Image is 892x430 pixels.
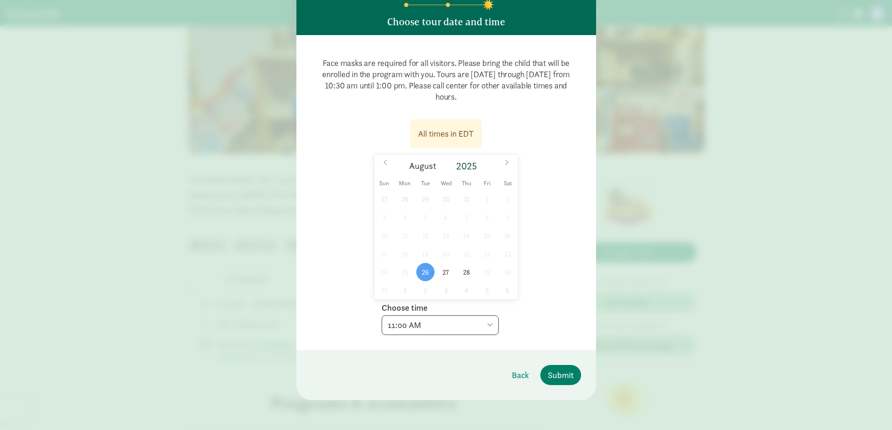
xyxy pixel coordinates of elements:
[436,181,457,187] span: Wed
[457,181,477,187] span: Thu
[504,365,537,385] button: Back
[418,127,474,140] div: All times in EDT
[409,162,436,171] span: August
[457,263,476,281] span: August 28, 2025
[395,181,415,187] span: Mon
[548,369,574,381] span: Submit
[437,263,455,281] span: August 27, 2025
[497,181,518,187] span: Sat
[382,302,428,313] label: Choose time
[416,263,435,281] span: August 26, 2025
[374,181,395,187] span: Sun
[477,181,497,187] span: Fri
[540,365,581,385] button: Submit
[387,16,505,28] h5: Choose tour date and time
[415,181,436,187] span: Tue
[311,50,581,110] p: Face masks are required for all visitors. Please bring the child that will be enrolled in the pro...
[512,369,529,381] span: Back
